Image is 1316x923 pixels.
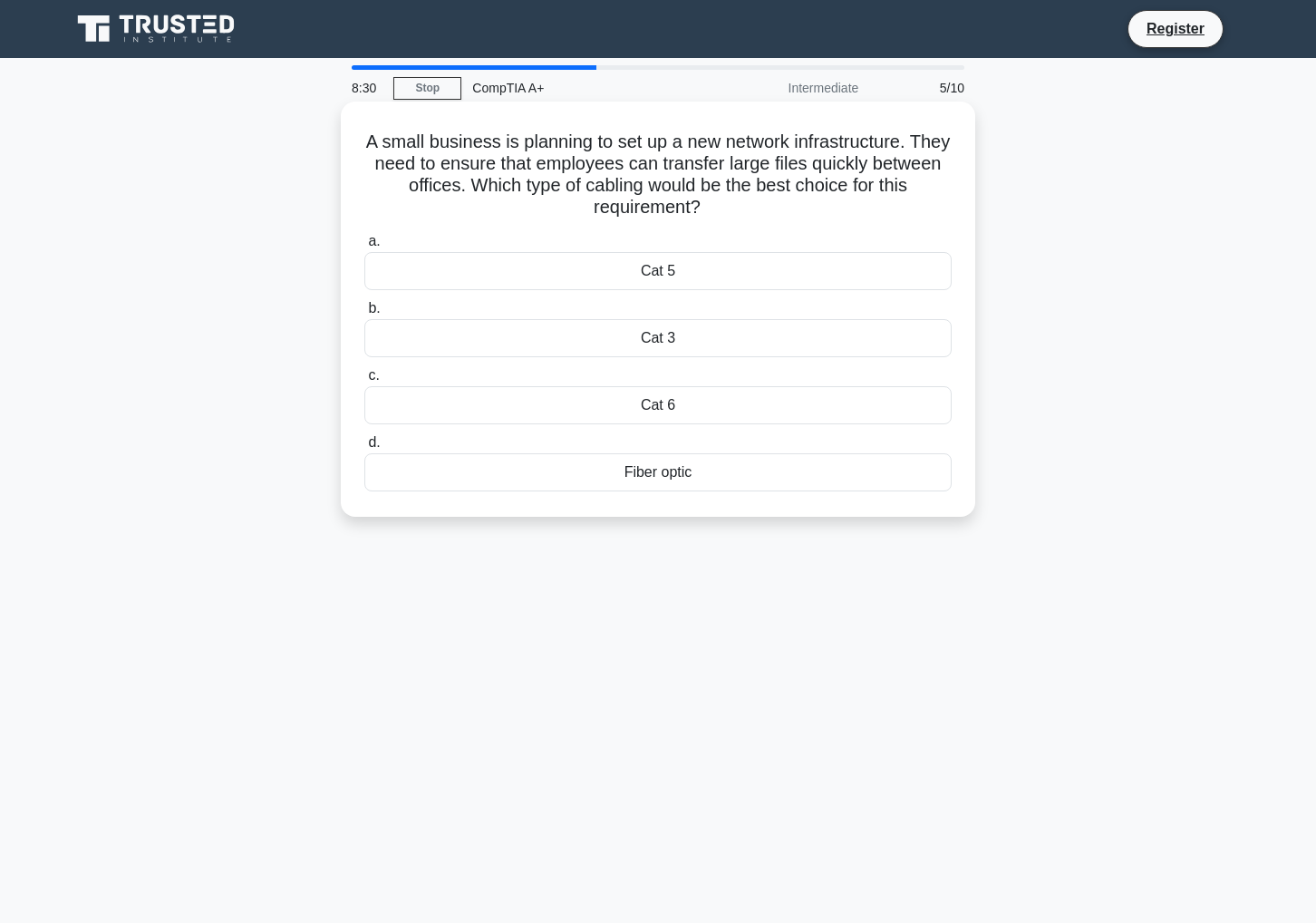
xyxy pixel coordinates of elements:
span: b. [368,300,380,316]
div: Intermediate [711,70,869,106]
div: CompTIA A+ [461,70,711,106]
h5: A small business is planning to set up a new network infrastructure. They need to ensure that emp... [363,131,953,219]
span: d. [368,434,380,450]
div: Cat 5 [364,252,952,290]
span: a. [368,233,380,248]
span: c. [368,367,379,383]
div: 8:30 [341,70,393,106]
a: Stop [393,77,461,100]
div: Fiber optic [364,453,952,491]
a: Register [1136,17,1215,40]
div: Cat 6 [364,386,952,424]
div: Cat 3 [364,319,952,357]
div: 5/10 [869,70,975,106]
